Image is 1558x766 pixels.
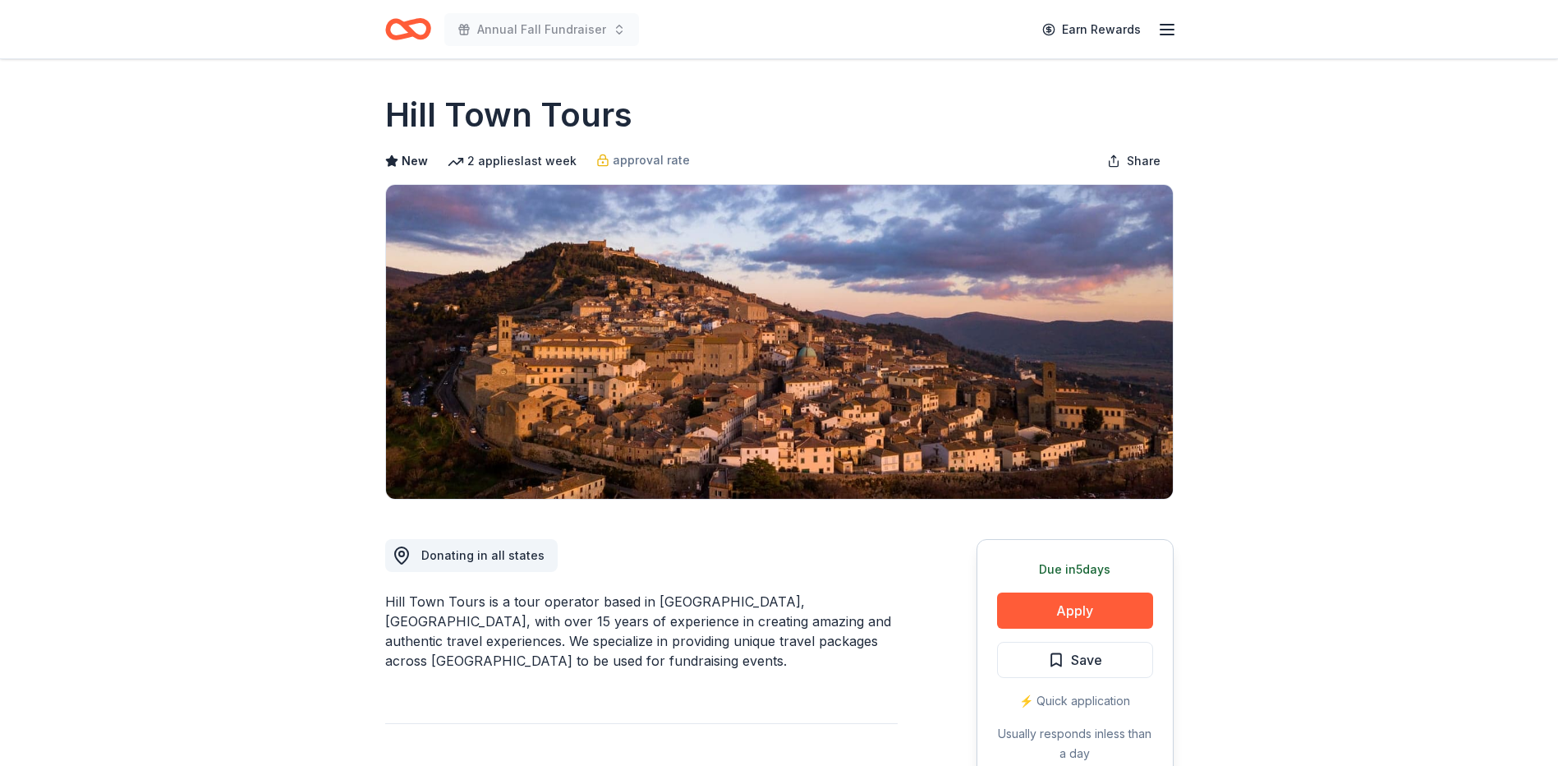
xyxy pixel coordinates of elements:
div: Hill Town Tours is a tour operator based in [GEOGRAPHIC_DATA], [GEOGRAPHIC_DATA], with over 15 ye... [385,592,898,671]
button: Apply [997,593,1153,629]
span: Save [1071,649,1102,671]
div: ⚡️ Quick application [997,691,1153,711]
a: approval rate [596,150,690,170]
span: approval rate [613,150,690,170]
span: Donating in all states [421,548,545,562]
span: New [402,151,428,171]
button: Save [997,642,1153,678]
span: Annual Fall Fundraiser [477,20,606,39]
div: 2 applies last week [448,151,577,171]
h1: Hill Town Tours [385,92,632,138]
div: Usually responds in less than a day [997,724,1153,764]
a: Home [385,10,431,48]
div: Due in 5 days [997,560,1153,579]
button: Share [1094,145,1174,178]
span: Share [1127,151,1160,171]
img: Image for Hill Town Tours [386,185,1173,499]
a: Earn Rewards [1032,15,1151,44]
button: Annual Fall Fundraiser [444,13,639,46]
